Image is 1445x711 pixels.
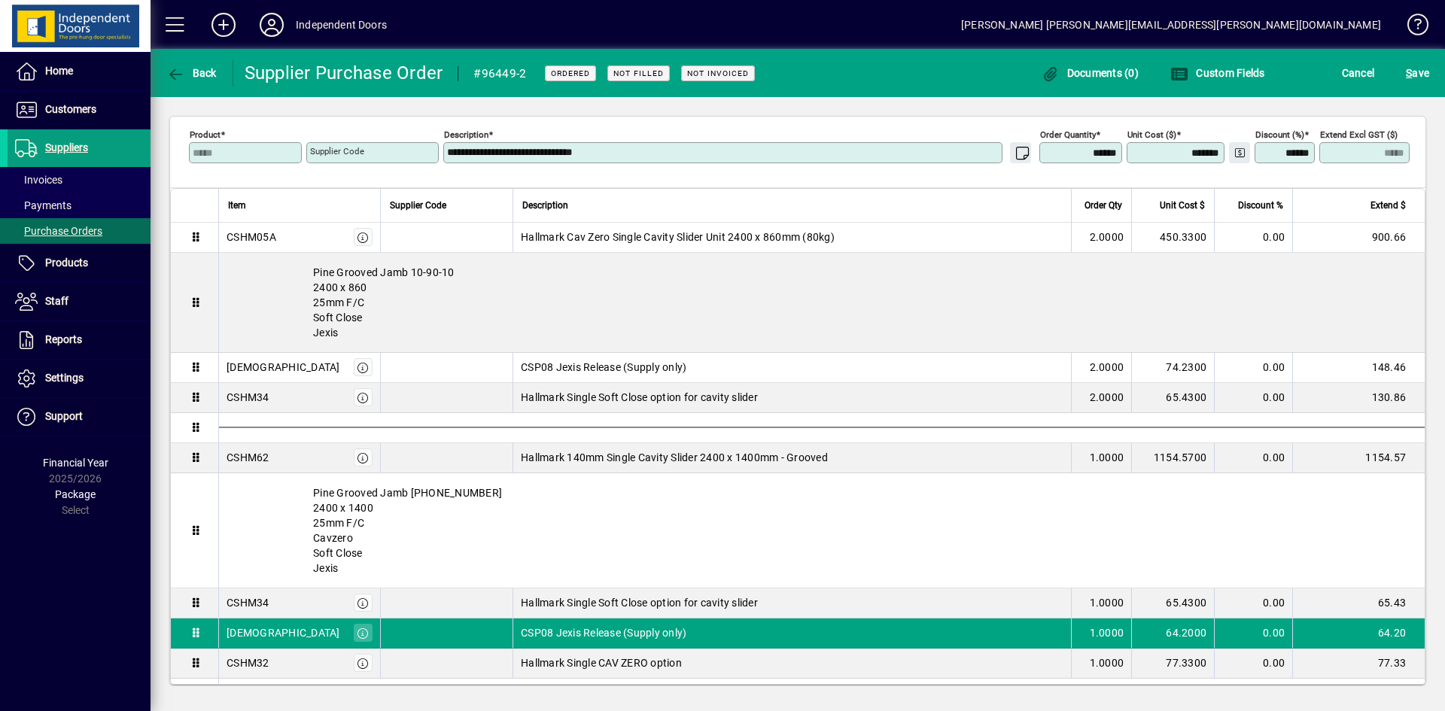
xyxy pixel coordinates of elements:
div: Supplier Purchase Order [245,61,443,85]
span: Back [166,67,217,79]
span: Hallmark Single Soft Close option for cavity slider [521,390,758,405]
a: Support [8,398,151,436]
span: Suppliers [45,141,88,153]
span: S [1406,67,1412,79]
td: 1154.57 [1292,443,1425,473]
div: [PERSON_NAME] [PERSON_NAME][EMAIL_ADDRESS][PERSON_NAME][DOMAIN_NAME] [961,13,1381,37]
span: Products [45,257,88,269]
span: CSP08 Jexis Release (Supply only) [521,625,686,640]
td: 1.0000 [1071,649,1131,679]
span: Package [55,488,96,500]
a: Products [8,245,151,282]
span: Unit Cost $ [1160,197,1205,214]
mat-label: Supplier Code [310,146,364,156]
span: Description [522,197,568,214]
td: 65.43 [1292,588,1425,618]
span: Hallmark Single Soft Close option for cavity slider [521,595,758,610]
button: Back [163,59,221,87]
a: Payments [8,193,151,218]
td: 1154.5700 [1131,443,1214,473]
td: 0.00 [1214,353,1292,383]
span: Hallmark Cav Zero Single Cavity Slider Unit 2400 x 860mm (80kg) [521,229,835,245]
app-page-header-button: Back [151,59,233,87]
td: 64.20 [1292,618,1425,649]
mat-label: Product [190,129,221,139]
span: Invoices [15,174,62,186]
div: [DEMOGRAPHIC_DATA] [227,360,340,375]
div: CSHM32 [227,655,269,670]
span: Cancel [1342,61,1375,85]
a: Staff [8,283,151,321]
td: 65.4300 [1131,588,1214,618]
td: 65.4300 [1131,383,1214,413]
td: 0.00 [1214,223,1292,253]
a: Customers [8,91,151,129]
td: 0.00 [1214,649,1292,679]
a: Home [8,53,151,90]
button: Change Price Levels [1229,142,1250,163]
div: Pine Grooved Jamb [PHONE_NUMBER] 2400 x 1400 25mm F/C Cavzero Soft Close Jexis [219,473,1425,588]
button: Cancel [1338,59,1379,87]
td: 77.3300 [1131,649,1214,679]
span: ave [1406,61,1429,85]
td: 2.0000 [1071,223,1131,253]
span: Home [45,65,73,77]
td: 450.3300 [1131,223,1214,253]
td: 0.00 [1214,588,1292,618]
mat-label: Discount (%) [1255,129,1304,139]
span: Order Qty [1085,197,1122,214]
span: Staff [45,295,68,307]
a: Settings [8,360,151,397]
span: Settings [45,372,84,384]
button: Add [199,11,248,38]
button: Documents (0) [1037,59,1142,87]
td: 1.0000 [1071,588,1131,618]
span: Extend $ [1370,197,1406,214]
span: Not Filled [613,68,664,78]
td: 0.00 [1214,618,1292,649]
span: Hallmark Single CAV ZERO option [521,655,682,670]
td: 148.46 [1292,353,1425,383]
span: Payments [15,199,71,211]
mat-label: Unit Cost ($) [1127,129,1176,139]
div: CSHM62 [227,450,269,465]
span: Financial Year [43,457,108,469]
td: 900.66 [1292,223,1425,253]
div: CSHM05A [227,229,276,245]
a: Purchase Orders [8,218,151,244]
span: Reports [45,333,82,345]
span: Custom Fields [1170,67,1265,79]
mat-label: Extend excl GST ($) [1320,129,1398,139]
span: Item [228,197,246,214]
a: Knowledge Base [1396,3,1426,52]
td: 0.00 [1214,383,1292,413]
span: Documents (0) [1041,67,1139,79]
td: 1.0000 [1071,618,1131,649]
td: 2.0000 [1071,383,1131,413]
div: Independent Doors [296,13,387,37]
span: CSP08 Jexis Release (Supply only) [521,360,686,375]
span: Hallmark 140mm Single Cavity Slider 2400 x 1400mm - Grooved [521,450,828,465]
span: Support [45,410,83,422]
div: [DEMOGRAPHIC_DATA] [227,625,340,640]
td: 77.33 [1292,649,1425,679]
td: 64.2000 [1131,618,1214,649]
td: 2.0000 [1071,353,1131,383]
div: #96449-2 [473,62,526,86]
div: CSHM34 [227,390,269,405]
td: 130.86 [1292,383,1425,413]
span: Customers [45,103,96,115]
span: Purchase Orders [15,225,102,237]
td: 1.0000 [1071,443,1131,473]
mat-label: Description [444,129,488,139]
button: Profile [248,11,296,38]
span: Not Invoiced [687,68,749,78]
span: Ordered [551,68,590,78]
span: Supplier Code [390,197,446,214]
a: Invoices [8,167,151,193]
a: Reports [8,321,151,359]
div: Pine Grooved Jamb 10-90-10 2400 x 860 25mm F/C Soft Close Jexis [219,253,1425,352]
td: 0.00 [1214,443,1292,473]
td: 74.2300 [1131,353,1214,383]
button: Save [1402,59,1433,87]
